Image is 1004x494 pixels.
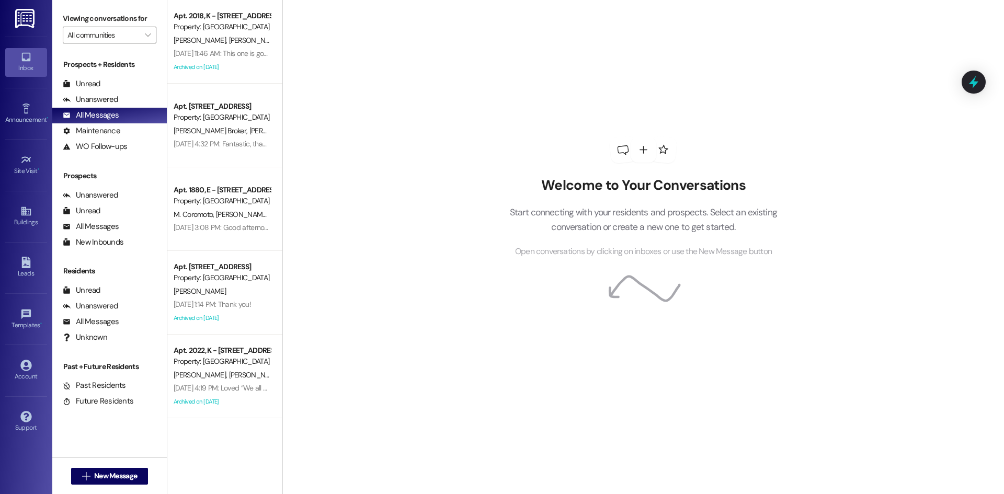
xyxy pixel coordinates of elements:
[174,383,353,393] div: [DATE] 4:19 PM: Loved “We all should go, I definitely want to”
[174,10,270,21] div: Apt. 2018, K - [STREET_ADDRESS]
[173,395,271,408] div: Archived on [DATE]
[63,10,156,27] label: Viewing conversations for
[63,190,118,201] div: Unanswered
[174,126,249,135] span: [PERSON_NAME] Broker
[52,170,167,181] div: Prospects
[174,49,272,58] div: [DATE] 11:46 AM: This one is good
[52,266,167,277] div: Residents
[174,101,270,112] div: Apt. [STREET_ADDRESS]
[63,237,123,248] div: New Inbounds
[229,370,284,380] span: [PERSON_NAME]
[174,112,270,123] div: Property: [GEOGRAPHIC_DATA]
[5,357,47,385] a: Account
[174,356,270,367] div: Property: [GEOGRAPHIC_DATA]
[229,36,281,45] span: [PERSON_NAME]
[5,202,47,231] a: Buildings
[5,408,47,436] a: Support
[47,114,48,122] span: •
[174,36,229,45] span: [PERSON_NAME]
[63,285,100,296] div: Unread
[145,31,151,39] i: 
[174,272,270,283] div: Property: [GEOGRAPHIC_DATA]
[515,245,772,258] span: Open conversations by clicking on inboxes or use the New Message button
[174,21,270,32] div: Property: [GEOGRAPHIC_DATA]
[174,286,226,296] span: [PERSON_NAME]
[67,27,140,43] input: All communities
[63,141,127,152] div: WO Follow-ups
[63,94,118,105] div: Unanswered
[5,305,47,334] a: Templates •
[174,300,251,309] div: [DATE] 1:14 PM: Thank you!
[5,48,47,76] a: Inbox
[94,470,137,481] span: New Message
[63,221,119,232] div: All Messages
[174,370,229,380] span: [PERSON_NAME]
[174,210,216,219] span: M. Coromoto
[63,125,120,136] div: Maintenance
[5,151,47,179] a: Site Visit •
[5,254,47,282] a: Leads
[216,210,322,219] span: [PERSON_NAME] [PERSON_NAME]
[82,472,90,480] i: 
[174,139,488,148] div: [DATE] 4:32 PM: Fantastic, thank you! We will plan to be there at 9:45 [DATE] morning. Have a gre...
[494,177,793,194] h2: Welcome to Your Conversations
[174,185,270,196] div: Apt. 1880, E - [STREET_ADDRESS]
[174,196,270,206] div: Property: [GEOGRAPHIC_DATA]
[15,9,37,28] img: ResiDesk Logo
[63,205,100,216] div: Unread
[63,396,133,407] div: Future Residents
[63,110,119,121] div: All Messages
[63,316,119,327] div: All Messages
[63,301,118,312] div: Unanswered
[63,380,126,391] div: Past Residents
[173,61,271,74] div: Archived on [DATE]
[249,126,305,135] span: [PERSON_NAME]
[63,78,100,89] div: Unread
[40,320,42,327] span: •
[52,59,167,70] div: Prospects + Residents
[173,312,271,325] div: Archived on [DATE]
[52,361,167,372] div: Past + Future Residents
[174,345,270,356] div: Apt. 2022, K - [STREET_ADDRESS]
[63,332,107,343] div: Unknown
[38,166,39,173] span: •
[174,261,270,272] div: Apt. [STREET_ADDRESS]
[71,468,149,485] button: New Message
[494,205,793,235] p: Start connecting with your residents and prospects. Select an existing conversation or create a n...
